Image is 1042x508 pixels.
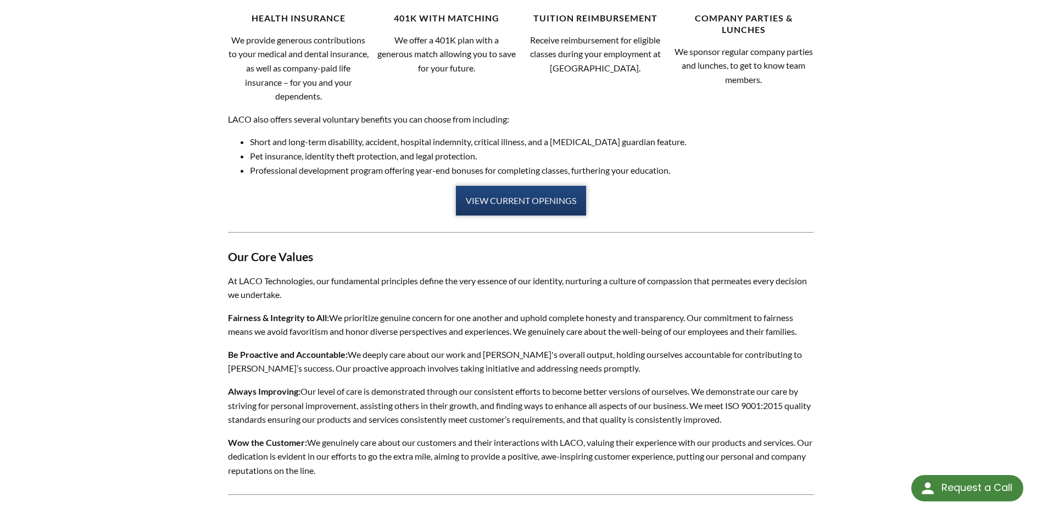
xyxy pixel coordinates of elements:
strong: Fairness & Integrity to All: [228,312,329,323]
p: We sponsor regular company parties and lunches, to get to know team members. [673,45,813,87]
h4: 401K with Matching [377,13,517,24]
div: Request a Call [941,475,1012,500]
h4: Health Insurance [228,13,368,24]
p: LACO also offers several voluntary benefits you can choose from including: [228,112,813,126]
li: Professional development program offering year-end bonuses for completing classes, furthering you... [250,163,813,178]
p: We provide generous contributions to your medical and dental insurance, as well as company-paid l... [228,33,368,103]
p: We prioritize genuine concern for one another and uphold complete honesty and transparency. Our c... [228,311,813,339]
p: Receive reimbursement for eligible classes during your employment at [GEOGRAPHIC_DATA]. [525,33,665,75]
strong: Wow the Customer: [228,437,307,448]
li: Pet insurance, identity theft protection, and legal protection. [250,149,813,163]
p: At LACO Technologies, our fundamental principles define the very essence of our identity, nurturi... [228,274,813,302]
h4: Company Parties & Lunches [673,13,813,36]
img: round button [919,479,937,497]
p: We deeply care about our work and [PERSON_NAME]'s overall output, holding ourselves accountable f... [228,347,813,376]
li: Short and long-term disability, accident, hospital indemnity, critical illness, and a [MEDICAL_DA... [250,135,813,149]
h3: Our Core Values [228,250,813,265]
a: VIEW CURRENT OPENINGS [456,186,586,216]
p: We genuinely care about our customers and their interactions with LACO, valuing their experience ... [228,435,813,478]
div: Request a Call [911,475,1023,501]
p: Our level of care is demonstrated through our consistent efforts to become better versions of our... [228,384,813,427]
p: We offer a 401K plan with a generous match allowing you to save for your future. [377,33,517,75]
h4: Tuition Reimbursement [525,13,665,24]
strong: Be Proactive and Accountable: [228,349,348,360]
strong: Always Improving: [228,386,300,396]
